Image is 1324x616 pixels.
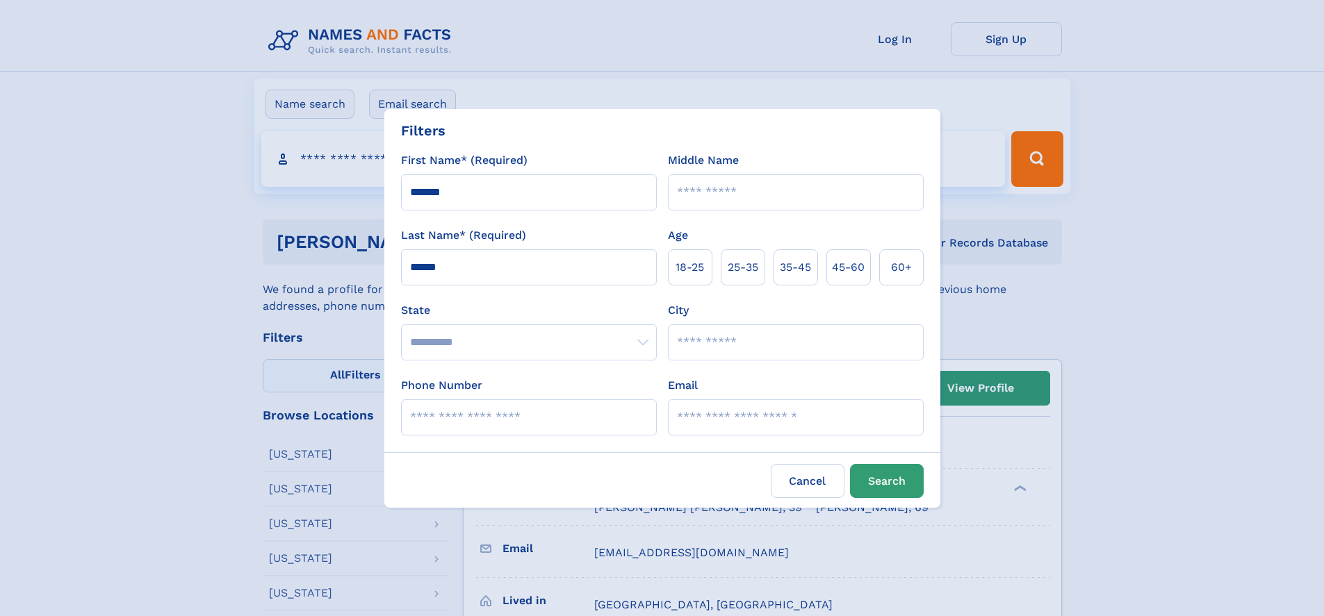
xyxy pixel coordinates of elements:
label: Middle Name [668,152,739,169]
span: 60+ [891,259,912,276]
label: Last Name* (Required) [401,227,526,244]
label: Cancel [771,464,844,498]
span: 45‑60 [832,259,865,276]
label: Phone Number [401,377,482,394]
label: First Name* (Required) [401,152,528,169]
span: 35‑45 [780,259,811,276]
label: Age [668,227,688,244]
div: Filters [401,120,446,141]
label: City [668,302,689,319]
button: Search [850,464,924,498]
span: 18‑25 [676,259,704,276]
span: 25‑35 [728,259,758,276]
label: State [401,302,657,319]
label: Email [668,377,698,394]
